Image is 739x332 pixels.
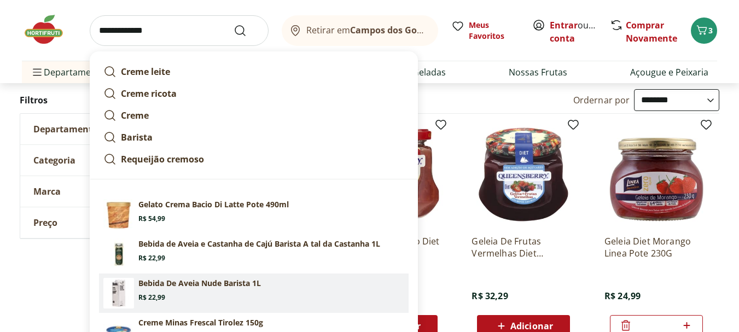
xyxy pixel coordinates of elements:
p: Gelato Crema Bacio Di Latte Pote 490ml [138,199,289,210]
a: Requeijão cremoso [99,148,409,170]
button: Carrinho [691,18,717,44]
span: R$ 22,99 [138,293,165,302]
span: 3 [708,25,713,36]
button: Categoria [20,145,184,176]
h2: Filtros [20,89,185,111]
strong: Creme [121,109,149,121]
a: Creme ricota [99,83,409,104]
span: Categoria [33,155,75,166]
a: Barista [99,126,409,148]
p: Bebida de Aveia e Castanha de Cajú Barista A tal da Castanha 1L [138,238,380,249]
a: Entrar [550,19,578,31]
a: PrincipalBebida De Aveia Nude Barista 1LR$ 22,99 [99,273,409,313]
img: Geleia De Frutas Vermelhas Diet Queensberry 280G [472,123,575,226]
b: Campos dos Goytacazes/[GEOGRAPHIC_DATA] [350,24,549,36]
a: Criar conta [550,19,610,44]
span: R$ 24,99 [604,290,641,302]
a: Creme leite [99,61,409,83]
span: Preço [33,217,57,228]
a: PrincipalGelato Crema Bacio Di Latte Pote 490mlR$ 54,99 [99,195,409,234]
span: Meus Favoritos [469,20,519,42]
a: Comprar Novamente [626,19,677,44]
span: Marca [33,186,61,197]
a: Nossas Frutas [509,66,567,79]
span: Adicionar [510,322,553,330]
label: Ordernar por [573,94,630,106]
button: Submit Search [234,24,260,37]
a: Bebida de Aveia e Castanha de Cajú Barista A tal da Castanha 1LBebida de Aveia e Castanha de Cajú... [99,234,409,273]
button: Departamento [20,114,184,144]
button: Marca [20,176,184,207]
img: Geleia Diet Morango Linea Pote 230G [604,123,708,226]
p: Bebida De Aveia Nude Barista 1L [138,278,261,289]
span: Retirar em [306,25,427,35]
a: Geleia Diet Morango Linea Pote 230G [604,235,708,259]
button: Retirar emCampos dos Goytacazes/[GEOGRAPHIC_DATA] [282,15,438,46]
a: Geleia De Frutas Vermelhas Diet Queensberry 280G [472,235,575,259]
span: R$ 32,29 [472,290,508,302]
span: R$ 22,99 [138,254,165,263]
button: Menu [31,59,44,85]
a: Creme [99,104,409,126]
a: Meus Favoritos [451,20,519,42]
p: Creme Minas Frescal Tirolez 150g [138,317,263,328]
strong: Creme leite [121,66,170,78]
strong: Requeijão cremoso [121,153,204,165]
img: Bebida de Aveia e Castanha de Cajú Barista A tal da Castanha 1L [103,238,134,269]
strong: Barista [121,131,153,143]
button: Preço [20,207,184,238]
img: Hortifruti [22,13,77,46]
strong: Creme ricota [121,88,177,100]
a: Açougue e Peixaria [630,66,708,79]
img: Principal [103,199,134,230]
span: Departamento [33,124,98,135]
input: search [90,15,269,46]
img: Principal [103,278,134,308]
span: ou [550,19,598,45]
span: R$ 54,99 [138,214,165,223]
span: Departamentos [31,59,109,85]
